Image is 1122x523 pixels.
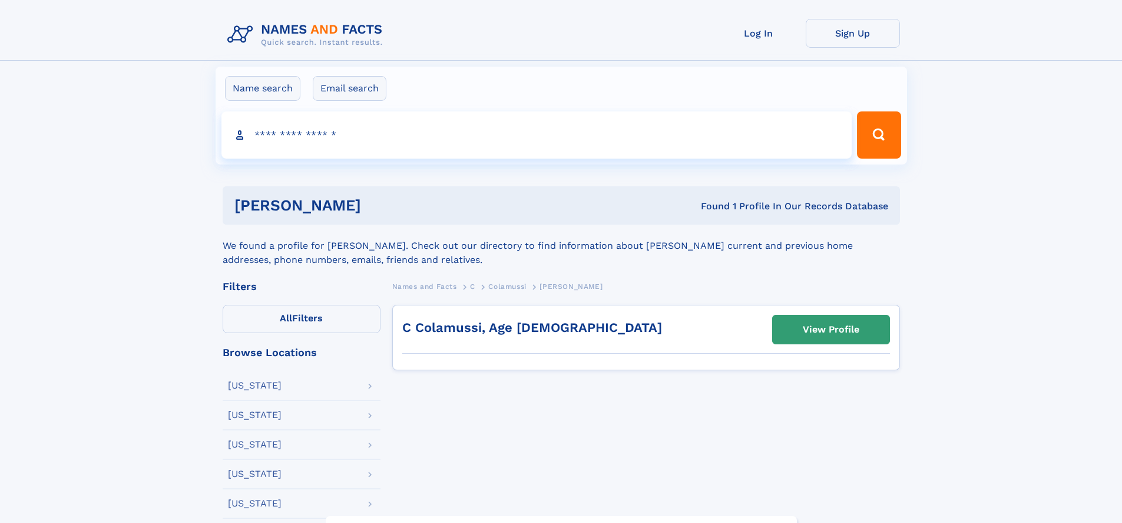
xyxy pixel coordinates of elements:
a: C Colamussi, Age [DEMOGRAPHIC_DATA] [402,320,662,335]
span: Colamussi [488,282,526,291]
div: [US_STATE] [228,410,282,420]
a: Names and Facts [392,279,457,294]
div: We found a profile for [PERSON_NAME]. Check out our directory to find information about [PERSON_N... [223,225,900,267]
h1: [PERSON_NAME] [234,198,531,213]
span: All [280,313,292,324]
a: Log In [711,19,806,48]
div: View Profile [803,316,859,343]
a: C [470,279,475,294]
span: [PERSON_NAME] [540,282,603,291]
span: C [470,282,475,291]
a: Colamussi [488,279,526,294]
a: Sign Up [806,19,900,48]
div: [US_STATE] [228,499,282,508]
div: [US_STATE] [228,440,282,449]
button: Search Button [857,111,901,159]
input: search input [221,111,852,159]
div: [US_STATE] [228,469,282,479]
label: Filters [223,305,380,333]
label: Name search [225,76,300,101]
div: Found 1 Profile In Our Records Database [531,200,888,213]
div: Browse Locations [223,347,380,358]
label: Email search [313,76,386,101]
div: Filters [223,281,380,292]
div: [US_STATE] [228,381,282,390]
a: View Profile [773,315,889,344]
img: Logo Names and Facts [223,19,392,51]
